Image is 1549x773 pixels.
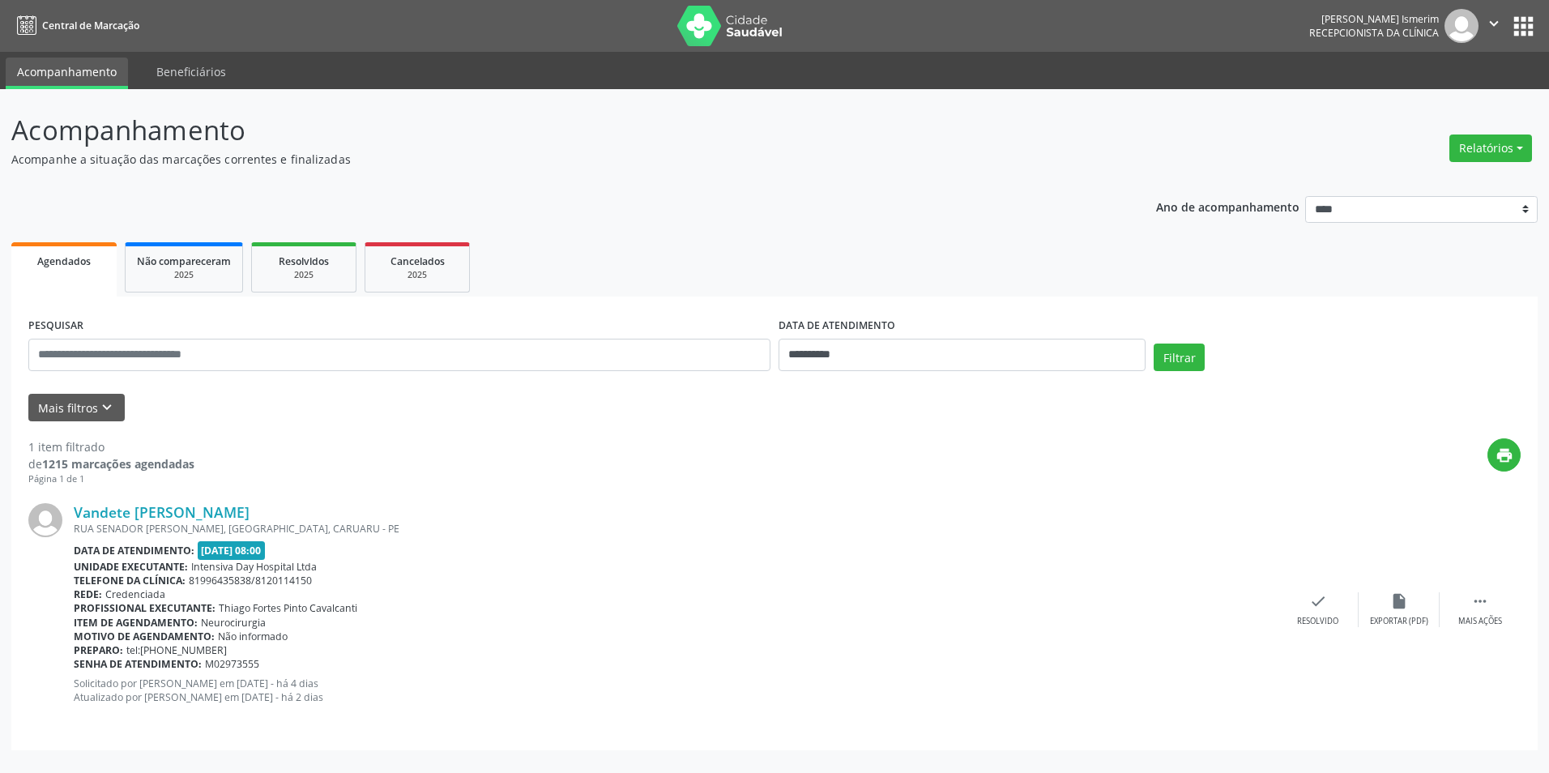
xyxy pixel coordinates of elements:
p: Ano de acompanhamento [1156,196,1299,216]
span: Credenciada [105,587,165,601]
label: PESQUISAR [28,314,83,339]
div: 2025 [137,269,231,281]
span: Neurocirurgia [201,616,266,630]
div: Resolvido [1297,616,1338,627]
button: apps [1509,12,1538,41]
b: Rede: [74,587,102,601]
div: RUA SENADOR [PERSON_NAME], [GEOGRAPHIC_DATA], CARUARU - PE [74,522,1278,536]
div: Página 1 de 1 [28,472,194,486]
span: Não informado [218,630,288,643]
b: Senha de atendimento: [74,657,202,671]
b: Item de agendamento: [74,616,198,630]
span: Cancelados [390,254,445,268]
p: Solicitado por [PERSON_NAME] em [DATE] - há 4 dias Atualizado por [PERSON_NAME] em [DATE] - há 2 ... [74,677,1278,704]
span: M02973555 [205,657,259,671]
div: Exportar (PDF) [1370,616,1428,627]
div: 2025 [263,269,344,281]
label: DATA DE ATENDIMENTO [779,314,895,339]
i: keyboard_arrow_down [98,399,116,416]
b: Profissional executante: [74,601,215,615]
b: Telefone da clínica: [74,574,186,587]
i:  [1471,592,1489,610]
button: Filtrar [1154,344,1205,371]
p: Acompanhamento [11,110,1080,151]
b: Preparo: [74,643,123,657]
b: Unidade executante: [74,560,188,574]
a: Vandete [PERSON_NAME] [74,503,250,521]
span: Não compareceram [137,254,231,268]
div: 2025 [377,269,458,281]
div: 1 item filtrado [28,438,194,455]
i:  [1485,15,1503,32]
span: 81996435838/8120114150 [189,574,312,587]
button: Relatórios [1449,135,1532,162]
span: [DATE] 08:00 [198,541,266,560]
img: img [28,503,62,537]
a: Central de Marcação [11,12,139,39]
strong: 1215 marcações agendadas [42,456,194,472]
i: print [1496,446,1513,464]
p: Acompanhe a situação das marcações correntes e finalizadas [11,151,1080,168]
a: Beneficiários [145,58,237,86]
i: insert_drive_file [1390,592,1408,610]
div: [PERSON_NAME] Ismerim [1309,12,1439,26]
i: check [1309,592,1327,610]
span: Thiago Fortes Pinto Cavalcanti [219,601,357,615]
span: Agendados [37,254,91,268]
span: Central de Marcação [42,19,139,32]
button:  [1479,9,1509,43]
span: Intensiva Day Hospital Ltda [191,560,317,574]
img: img [1444,9,1479,43]
span: tel:[PHONE_NUMBER] [126,643,227,657]
div: de [28,455,194,472]
span: Recepcionista da clínica [1309,26,1439,40]
button: print [1487,438,1521,472]
button: Mais filtroskeyboard_arrow_down [28,394,125,422]
span: Resolvidos [279,254,329,268]
b: Data de atendimento: [74,544,194,557]
div: Mais ações [1458,616,1502,627]
b: Motivo de agendamento: [74,630,215,643]
a: Acompanhamento [6,58,128,89]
